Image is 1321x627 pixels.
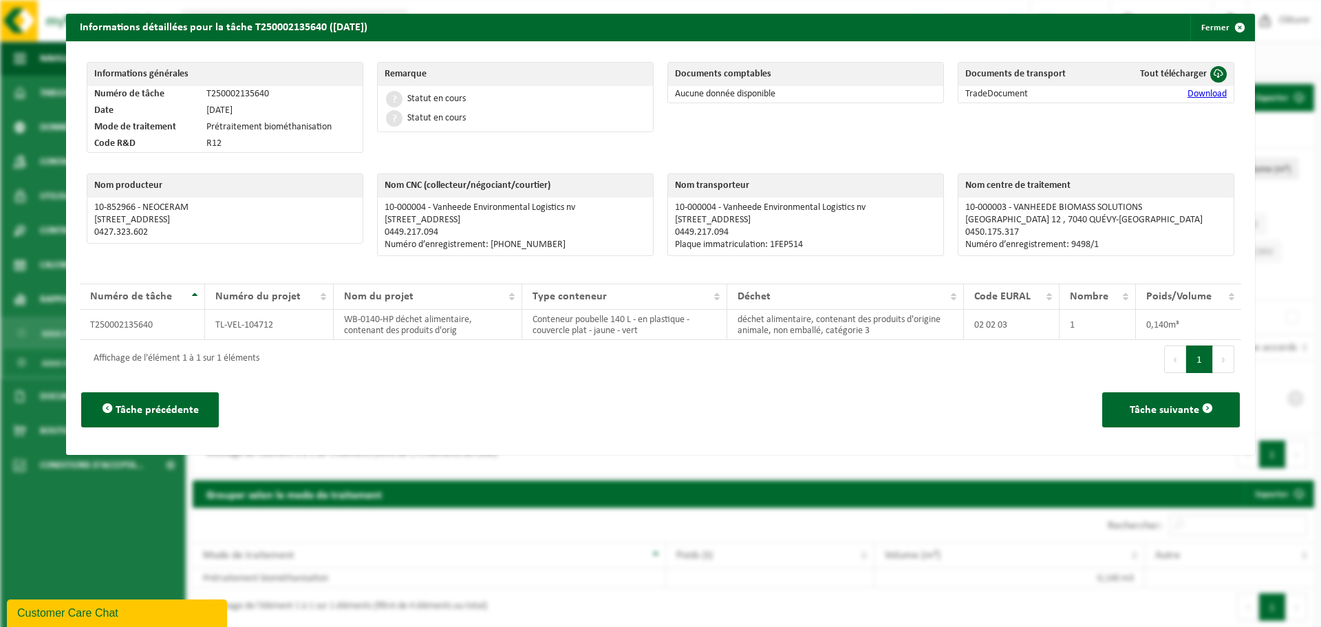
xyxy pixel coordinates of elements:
[66,14,381,40] h2: Informations détaillées pour la tâche T250002135640 ([DATE])
[958,174,1234,198] th: Nom centre de traitement
[964,310,1060,340] td: 02 02 03
[668,86,943,103] td: Aucune donnée disponible
[522,310,727,340] td: Conteneur poubelle 140 L - en plastique - couvercle plat - jaune - vert
[1188,89,1227,99] a: Download
[1186,346,1213,373] button: 1
[675,240,936,251] p: Plaque immatriculation: 1FEP514
[378,174,653,198] th: Nom CNC (collecteur/négociant/courtier)
[675,215,936,226] p: [STREET_ADDRESS]
[958,86,1105,103] td: TradeDocument
[385,227,646,238] p: 0449.217.094
[1213,346,1234,373] button: Next
[87,63,363,86] th: Informations générales
[965,227,1227,238] p: 0450.175.317
[87,86,200,103] td: Numéro de tâche
[385,215,646,226] p: [STREET_ADDRESS]
[958,63,1105,86] th: Documents de transport
[7,597,230,627] iframe: chat widget
[668,63,943,86] th: Documents comptables
[87,347,259,372] div: Affichage de l'élément 1 à 1 sur 1 éléments
[87,174,363,198] th: Nom producteur
[675,202,936,213] p: 10-000004 - Vanheede Environmental Logistics nv
[1060,310,1135,340] td: 1
[80,310,205,340] td: T250002135640
[385,240,646,251] p: Numéro d’enregistrement: [PHONE_NUMBER]
[727,310,964,340] td: déchet alimentaire, contenant des produits d'origine animale, non emballé, catégorie 3
[407,94,466,104] div: Statut en cours
[344,291,414,302] span: Nom du projet
[94,202,356,213] p: 10-852966 - NEOCERAM
[87,103,200,119] td: Date
[675,227,936,238] p: 0449.217.094
[1140,69,1207,79] span: Tout télécharger
[738,291,771,302] span: Déchet
[1190,14,1254,41] button: Fermer
[334,310,522,340] td: WB-0140-HP déchet alimentaire, contenant des produits d'orig
[90,291,172,302] span: Numéro de tâche
[1146,291,1212,302] span: Poids/Volume
[94,227,356,238] p: 0427.323.602
[1164,346,1186,373] button: Previous
[200,103,363,119] td: [DATE]
[1136,310,1241,340] td: 0,140m³
[965,240,1227,251] p: Numéro d’enregistrement: 9498/1
[87,136,200,152] td: Code R&D
[87,119,200,136] td: Mode de traitement
[200,86,363,103] td: T250002135640
[1130,405,1199,416] span: Tâche suivante
[668,174,943,198] th: Nom transporteur
[205,310,334,340] td: TL-VEL-104712
[94,215,356,226] p: [STREET_ADDRESS]
[81,392,219,427] button: Tâche précédente
[378,63,653,86] th: Remarque
[974,291,1031,302] span: Code EURAL
[200,136,363,152] td: R12
[116,405,199,416] span: Tâche précédente
[385,202,646,213] p: 10-000004 - Vanheede Environmental Logistics nv
[1102,392,1240,427] button: Tâche suivante
[215,291,301,302] span: Numéro du projet
[965,202,1227,213] p: 10-000003 - VANHEEDE BIOMASS SOLUTIONS
[407,114,466,123] div: Statut en cours
[533,291,607,302] span: Type conteneur
[200,119,363,136] td: Prétraitement biométhanisation
[965,215,1227,226] p: [GEOGRAPHIC_DATA] 12 , 7040 QUÉVY-[GEOGRAPHIC_DATA]
[1070,291,1108,302] span: Nombre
